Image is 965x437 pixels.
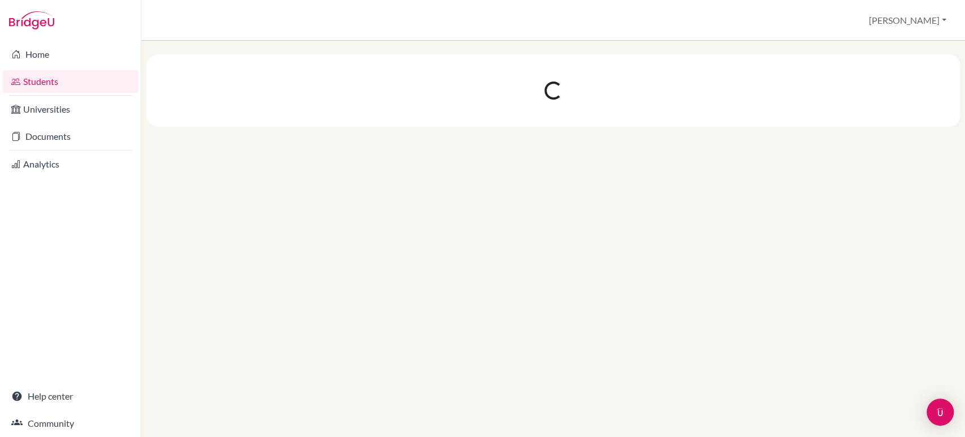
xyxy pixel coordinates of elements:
[927,399,954,426] div: Open Intercom Messenger
[864,10,951,31] button: [PERSON_NAME]
[2,385,139,408] a: Help center
[2,153,139,175] a: Analytics
[2,412,139,435] a: Community
[9,11,54,29] img: Bridge-U
[2,125,139,148] a: Documents
[2,70,139,93] a: Students
[2,43,139,66] a: Home
[2,98,139,121] a: Universities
